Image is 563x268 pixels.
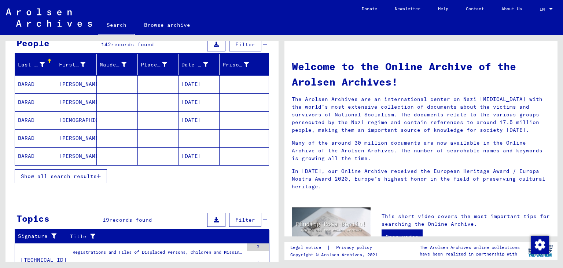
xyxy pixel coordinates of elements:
span: Filter [235,217,255,223]
a: Search [98,16,135,35]
div: Last Name [18,59,56,70]
mat-cell: [PERSON_NAME] [56,147,97,165]
mat-header-cell: Prisoner # [220,54,269,75]
div: First Name [59,59,97,70]
div: Date of Birth [181,61,208,69]
mat-header-cell: Maiden Name [97,54,138,75]
mat-header-cell: Place of Birth [138,54,179,75]
span: Filter [235,41,255,48]
p: Many of the around 30 million documents are now available in the Online Archive of the Arolsen Ar... [292,139,550,162]
mat-header-cell: First Name [56,54,97,75]
mat-cell: [DATE] [179,147,220,165]
div: Prisoner # [222,61,249,69]
h1: Welcome to the Online Archive of the Arolsen Archives! [292,59,550,90]
mat-cell: [PERSON_NAME] [56,93,97,111]
div: Place of Birth [141,59,179,70]
div: | [290,244,381,251]
mat-cell: BARAD [15,93,56,111]
a: Open video [382,229,423,244]
div: Title [70,233,251,240]
p: Copyright © Arolsen Archives, 2021 [290,251,381,258]
mat-cell: [PERSON_NAME] [56,129,97,147]
p: have been realized in partnership with [420,251,520,257]
button: Filter [229,37,261,51]
div: Personal file of [PERSON_NAME], born on [DEMOGRAPHIC_DATA] [73,260,243,268]
span: Show all search results [21,173,97,180]
div: Title [70,231,260,242]
span: EN [540,7,548,12]
div: Signature [18,232,58,240]
a: Legal notice [290,244,327,251]
mat-cell: BARAD [15,129,56,147]
img: yv_logo.png [527,242,554,260]
img: video.jpg [292,207,371,250]
img: Change consent [531,236,549,254]
div: Topics [16,212,49,225]
p: In [DATE], our Online Archive received the European Heritage Award / Europa Nostra Award 2020, Eu... [292,167,550,191]
img: Arolsen_neg.svg [6,8,92,27]
span: 19 [103,217,109,223]
div: Maiden Name [100,61,126,69]
div: Registrations and Files of Displaced Persons, Children and Missing Persons / Evidence of Abode an... [73,249,243,259]
mat-cell: [DATE] [179,111,220,129]
mat-cell: BARAD [15,147,56,165]
a: Privacy policy [330,244,381,251]
mat-cell: BARAD [15,111,56,129]
div: Change consent [531,236,548,253]
p: This short video covers the most important tips for searching the Online Archive. [382,213,550,228]
p: The Arolsen Archives are an international center on Nazi [MEDICAL_DATA] with the world’s most ext... [292,95,550,134]
button: Show all search results [15,169,107,183]
span: records found [109,217,152,223]
p: The Arolsen Archives online collections [420,244,520,251]
mat-cell: BARAD [15,75,56,93]
div: Date of Birth [181,59,219,70]
span: records found [111,41,154,48]
span: 142 [101,41,111,48]
mat-header-cell: Last Name [15,54,56,75]
mat-cell: [DATE] [179,75,220,93]
div: Maiden Name [100,59,137,70]
div: Prisoner # [222,59,260,70]
a: Browse archive [135,16,199,34]
mat-cell: [DATE] [179,93,220,111]
mat-cell: [PERSON_NAME] [56,75,97,93]
div: People [16,36,49,50]
div: Last Name [18,61,45,69]
div: 3 [247,243,269,251]
div: Place of Birth [141,61,168,69]
div: Signature [18,231,67,242]
mat-header-cell: Date of Birth [179,54,220,75]
button: Filter [229,213,261,227]
mat-cell: [DEMOGRAPHIC_DATA] [56,111,97,129]
div: First Name [59,61,86,69]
